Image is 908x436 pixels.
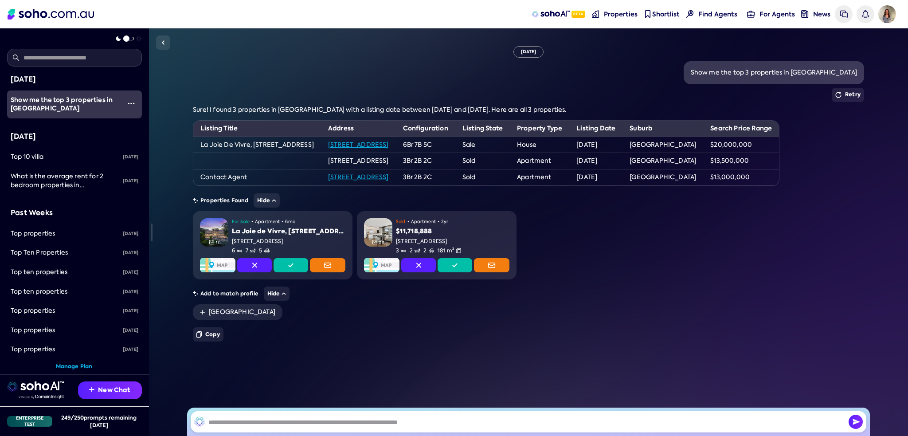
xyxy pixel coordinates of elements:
[622,169,703,185] td: [GEOGRAPHIC_DATA]
[196,331,202,338] img: Copy icon
[119,171,142,191] div: [DATE]
[11,96,121,113] div: Show me the top 3 properties in Sydney
[510,153,569,169] td: Apartment
[232,227,345,236] div: La Joie de Vivre, [STREET_ADDRESS]
[7,381,64,392] img: sohoai logo
[622,137,703,153] td: [GEOGRAPHIC_DATA]
[232,218,250,225] span: For Sale
[11,172,117,215] span: What is the average rent for 2 bedroom properties in [GEOGRAPHIC_DATA], [GEOGRAPHIC_DATA] over th...
[250,248,255,253] img: Bathrooms
[216,240,219,245] span: 17
[11,229,119,238] div: Top properties
[411,218,436,225] span: Apartment
[7,416,52,427] div: Enterprise Test
[569,169,622,185] td: [DATE]
[11,153,119,161] div: Top 10 villa
[193,169,321,185] td: Contact Agent
[357,211,517,279] a: PropertyGallery Icon20Sold•Apartment•2yr$11,718,888[STREET_ADDRESS]3Bedrooms2Bathrooms2Carspots18...
[698,10,737,19] span: Find Agents
[56,363,93,370] a: Manage Plan
[11,287,67,295] span: Top ten properties
[119,263,142,282] div: [DATE]
[11,306,119,315] div: Top properties
[193,193,864,208] div: Properties Found
[441,218,448,225] span: 2yr
[429,248,434,253] img: Carspots
[747,10,755,18] img: for-agents-nav icon
[7,90,121,118] a: Show me the top 3 properties in [GEOGRAPHIC_DATA]
[644,10,651,18] img: shortlist-nav icon
[686,10,694,18] img: Find agents icon
[193,304,282,320] a: [GEOGRAPHIC_DATA]
[835,92,841,98] img: Retry icon
[11,172,119,189] div: What is the average rent for 2 bedroom properties in Sydney, NSW over the last 12 months?
[878,5,896,23] span: Avatar of Isabelle dB
[264,287,290,301] button: Hide
[396,238,509,245] div: [STREET_ADDRESS]
[592,10,599,18] img: properties-nav icon
[200,218,228,247] img: Property
[89,387,94,392] img: Recommendation icon
[532,11,569,18] img: sohoAI logo
[455,137,510,153] td: Sale
[255,218,280,225] span: Apartment
[119,321,142,340] div: [DATE]
[622,121,703,137] th: Suburb
[11,326,55,334] span: Top properties
[11,268,119,277] div: Top ten properties
[251,218,253,225] span: •
[813,10,830,19] span: News
[11,345,119,354] div: Top properties
[7,282,119,302] a: Top ten properties
[11,306,55,314] span: Top properties
[11,131,138,142] div: [DATE]
[372,240,377,245] img: Gallery Icon
[18,395,64,399] img: Data provided by Domain Insight
[7,167,119,195] a: What is the average rent for 2 bedroom properties in [GEOGRAPHIC_DATA], [GEOGRAPHIC_DATA] over th...
[415,248,420,253] img: Bathrooms
[200,258,235,272] img: Map
[703,137,779,153] td: $20,000,000
[259,247,269,255] span: 5
[11,95,113,113] span: Show me the top 3 properties in [GEOGRAPHIC_DATA]
[193,327,223,342] button: Copy
[801,10,809,18] img: news-nav icon
[119,340,142,359] div: [DATE]
[158,37,168,48] img: Sidebar toggle icon
[703,121,779,137] th: Search Price Range
[7,340,119,359] a: Top properties
[232,238,345,245] div: [STREET_ADDRESS]
[759,10,795,19] span: For Agents
[396,218,405,225] span: Sold
[328,141,389,149] a: [STREET_ADDRESS]
[119,301,142,321] div: [DATE]
[193,106,567,114] span: Sure! I found 3 properties in [GEOGRAPHIC_DATA] with a listing date between [DATE] and [DATE]. He...
[328,173,389,181] a: [STREET_ADDRESS]
[11,74,138,85] div: [DATE]
[604,10,638,19] span: Properties
[691,68,857,77] div: Show me the top 3 properties in [GEOGRAPHIC_DATA]
[7,301,119,321] a: Top properties
[193,121,321,137] th: Listing Title
[407,218,409,225] span: •
[11,248,68,256] span: Top Ten Properties
[703,169,779,185] td: $13,000,000
[193,211,352,279] a: PropertyGallery Icon17For Sale•Apartment•6moLa Joie de Vivre, [STREET_ADDRESS][STREET_ADDRESS]6Be...
[510,121,569,137] th: Property Type
[285,218,295,225] span: 6mo
[7,263,119,282] a: Top ten properties
[396,227,509,236] div: $11,718,888
[7,224,119,244] a: Top properties
[364,218,392,247] img: Property
[857,5,874,23] a: Notifications
[510,169,569,185] td: Apartment
[11,207,138,219] div: Past Weeks
[11,229,55,237] span: Top properties
[119,147,142,167] div: [DATE]
[254,193,280,208] button: Hide
[569,153,622,169] td: [DATE]
[438,218,439,225] span: •
[232,247,242,255] span: 6
[703,153,779,169] td: $13,500,000
[410,247,420,255] span: 2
